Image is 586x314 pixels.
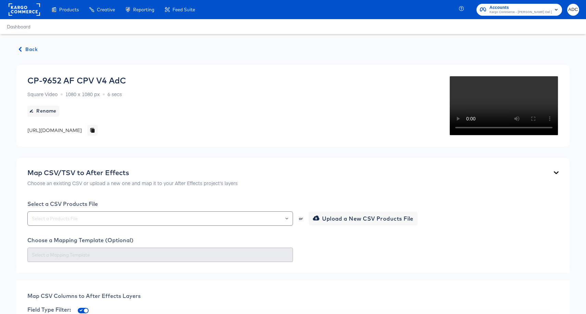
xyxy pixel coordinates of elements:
[16,45,40,54] button: Back
[19,45,38,54] span: Back
[59,7,79,12] span: Products
[27,169,238,177] div: Map CSV/TSV to After Effects
[133,7,154,12] span: Reporting
[314,214,413,223] span: Upload a New CSV Products File
[489,10,552,15] span: Kargo Commerce - [PERSON_NAME] Del [PERSON_NAME]
[30,251,290,259] input: Select a Mapping Template
[97,7,115,12] span: Creative
[27,200,559,207] div: Select a CSV Products File
[65,91,100,97] span: 1080 x 1080 px
[27,292,141,299] span: Map CSV Columns to After Effects Layers
[30,215,290,223] input: Select a Products File
[27,237,559,244] div: Choose a Mapping Template (Optional)
[449,76,559,136] video: Your browser does not support the video tag.
[27,106,59,117] button: Rename
[476,4,562,16] button: AccountsKargo Commerce - [PERSON_NAME] Del [PERSON_NAME]
[27,91,58,97] span: Square Video
[27,306,71,313] span: Field Type Filter:
[30,107,56,115] span: Rename
[27,76,126,85] div: CP-9652 AF CPV V4 AdC
[285,214,288,223] button: Open
[107,91,122,97] span: 6 secs
[7,24,30,29] a: Dashboard
[567,4,579,16] button: ADC
[570,6,576,14] span: ADC
[27,127,82,134] div: [URL][DOMAIN_NAME]
[489,4,552,11] span: Accounts
[309,212,418,225] button: Upload a New CSV Products File
[27,180,238,186] p: Choose an existing CSV or upload a new one and map it to your After Effects project's layers
[298,217,304,221] div: or
[173,7,195,12] span: Feed Suite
